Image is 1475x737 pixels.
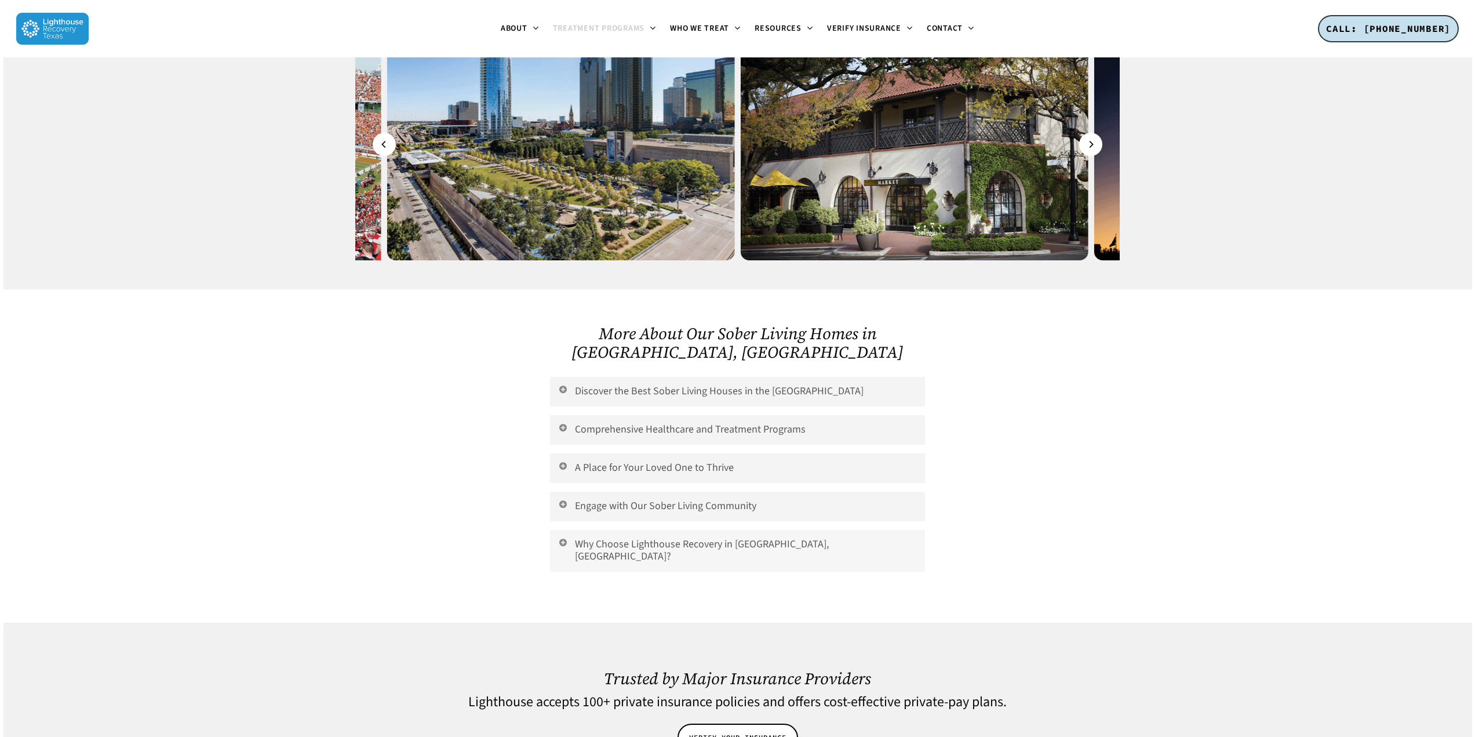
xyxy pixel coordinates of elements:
span: Resources [755,23,802,34]
a: About [494,24,546,34]
img: Lighthouse Recovery Texas [16,13,89,45]
button: Next [1079,133,1102,156]
span: About [501,23,527,34]
a: A Place for Your Loved One to Thrive [550,453,924,483]
a: Verify Insurance [820,24,920,34]
h2: Trusted by Major Insurance Providers [355,669,1120,688]
span: Verify Insurance [827,23,901,34]
span: Who We Treat [670,23,729,34]
h2: More About Our Sober Living Homes in [GEOGRAPHIC_DATA], [GEOGRAPHIC_DATA] [550,324,924,361]
img: dallas [387,28,735,260]
a: Treatment Programs [546,24,664,34]
a: CALL: [PHONE_NUMBER] [1318,15,1459,43]
a: Contact [920,24,981,34]
h4: Lighthouse accepts 100+ private insurance policies and offers cost-effective private-pay plans. [355,695,1120,710]
a: Discover the Best Sober Living Houses in the [GEOGRAPHIC_DATA] [550,377,924,406]
button: Previous [373,133,396,156]
span: Treatment Programs [553,23,645,34]
a: Resources [748,24,820,34]
a: Comprehensive Healthcare and Treatment Programs [550,415,924,445]
a: Why Choose Lighthouse Recovery in [GEOGRAPHIC_DATA], [GEOGRAPHIC_DATA]? [550,530,924,572]
span: CALL: [PHONE_NUMBER] [1326,23,1451,34]
img: hpvillage [741,28,1088,260]
a: Engage with Our Sober Living Community [550,492,924,521]
a: Who We Treat [663,24,748,34]
span: Contact [927,23,963,34]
